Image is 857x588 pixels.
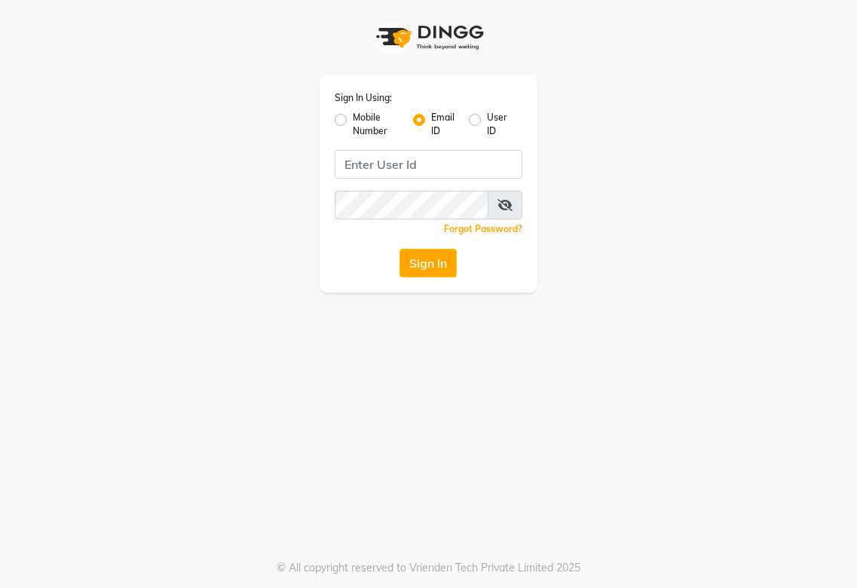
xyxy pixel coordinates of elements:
img: logo1.svg [368,15,488,60]
a: Forgot Password? [444,223,522,234]
input: Username [335,150,523,179]
input: Username [335,191,489,219]
label: Mobile Number [353,111,401,138]
label: User ID [487,111,510,138]
label: Sign In Using: [335,91,392,105]
button: Sign In [399,249,457,277]
label: Email ID [431,111,457,138]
